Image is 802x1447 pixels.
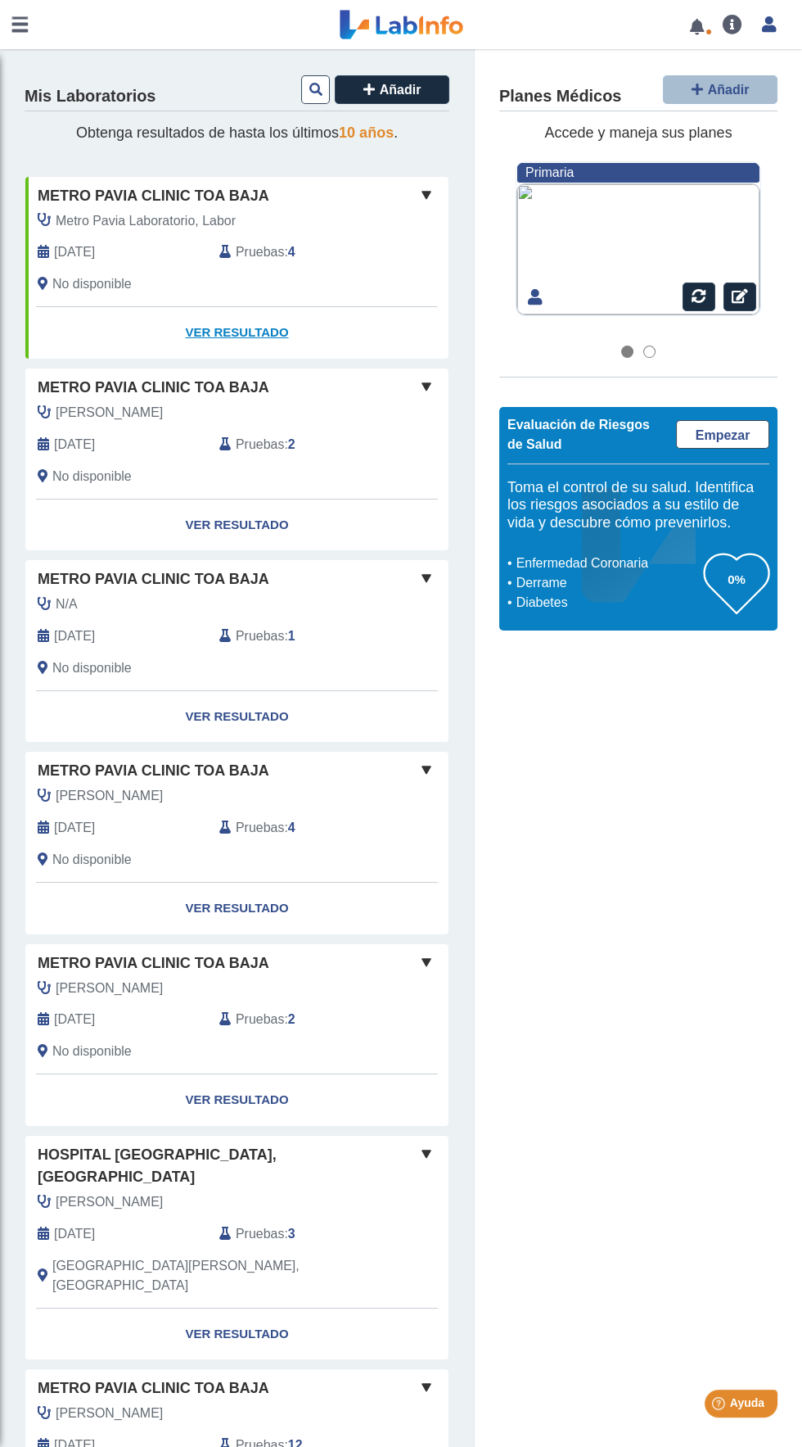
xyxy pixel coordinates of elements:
span: Metro Pavia Clinic Toa Baja [38,952,269,974]
span: Metro Pavia Clinic Toa Baja [38,377,269,399]
span: No disponible [52,850,132,870]
a: Ver Resultado [25,883,448,934]
h5: Toma el control de su salud. Identifica los riesgos asociados a su estilo de vida y descubre cómo... [507,479,769,532]
li: Diabetes [511,593,704,613]
span: Metro Pavia Clinic Toa Baja [38,185,269,207]
div: : [207,242,389,262]
span: 2025-07-05 [54,818,95,838]
h4: Planes Médicos [499,87,621,106]
span: 10 años [339,124,394,141]
a: Ver Resultado [25,1074,448,1126]
div: : [207,1010,389,1029]
h3: 0% [704,569,769,590]
span: Empezar [696,428,750,442]
span: Metro Pavia Clinic Toa Baja [38,568,269,590]
span: Pruebas [236,1010,284,1029]
h4: Mis Laboratorios [25,87,155,106]
span: Blasini Torres, Aida [56,1192,163,1212]
a: Ver Resultado [25,500,448,551]
span: No disponible [52,467,132,486]
span: Fernandez De Thomas, Alexandra [56,786,163,806]
span: Hospital [GEOGRAPHIC_DATA], [GEOGRAPHIC_DATA] [38,1144,417,1188]
b: 1 [288,629,295,643]
span: Metro Pavia Clinic Toa Baja [38,1377,269,1400]
span: Accede y maneja sus planes [544,124,732,141]
span: N/A [56,595,78,614]
span: Metro Pavia Laboratorio, Labor [56,211,236,231]
li: Derrame [511,573,704,593]
button: Añadir [663,75,777,104]
div: : [207,818,389,838]
b: 4 [288,245,295,259]
span: Metro Pavia Clinic Toa Baja [38,760,269,782]
b: 2 [288,1012,295,1026]
span: Pruebas [236,435,284,454]
span: Blasini Torres, Aida [56,1404,163,1423]
span: Pruebas [236,818,284,838]
span: Primaria [525,165,574,179]
span: Pruebas [236,1224,284,1244]
span: No disponible [52,658,132,678]
div: : [207,1224,389,1244]
a: Empezar [676,420,769,449]
span: San Juan, PR [52,1256,376,1296]
b: 3 [288,1227,295,1241]
span: Obtenga resultados de hasta los últimos . [76,124,398,141]
span: Añadir [380,83,421,97]
span: 2025-09-03 [54,435,95,454]
span: 2025-09-29 [54,242,95,262]
div: : [207,626,389,646]
span: 2025-06-25 [54,1224,95,1244]
span: No disponible [52,1042,132,1061]
span: Pruebas [236,242,284,262]
span: Pruebas [236,626,284,646]
span: Blasini Torres, Aida [56,403,163,423]
a: Ver Resultado [25,691,448,743]
a: Ver Resultado [25,1309,448,1360]
span: Blasini Torres, Aida [56,979,163,998]
b: 4 [288,821,295,834]
div: : [207,435,389,454]
a: Ver Resultado [25,307,448,359]
span: 2025-07-03 [54,1010,95,1029]
li: Enfermedad Coronaria [511,554,704,573]
span: No disponible [52,274,132,294]
b: 2 [288,437,295,451]
span: Añadir [708,83,750,97]
span: 2025-08-20 [54,626,95,646]
button: Añadir [335,75,449,104]
iframe: Help widget launcher [656,1383,784,1429]
span: Evaluación de Riesgos de Salud [507,418,650,451]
